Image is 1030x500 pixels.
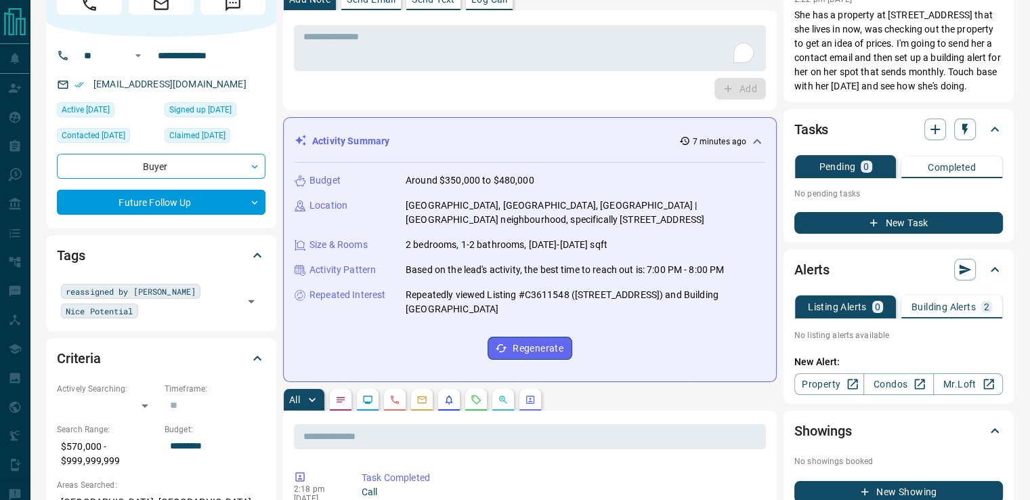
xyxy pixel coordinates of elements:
[165,383,265,395] p: Timeframe:
[794,8,1003,93] p: She has a property at [STREET_ADDRESS] that she lives in now, was checking out the property to ge...
[406,173,534,188] p: Around $350,000 to $480,000
[294,484,341,494] p: 2:18 pm
[362,394,373,405] svg: Lead Browsing Activity
[488,337,572,360] button: Regenerate
[794,373,864,395] a: Property
[74,80,84,89] svg: Email Verified
[57,342,265,375] div: Criteria
[794,420,852,442] h2: Showings
[416,394,427,405] svg: Emails
[57,128,158,147] div: Sun Oct 12 2025
[928,163,976,172] p: Completed
[444,394,454,405] svg: Listing Alerts
[911,302,976,312] p: Building Alerts
[312,134,389,148] p: Activity Summary
[165,128,265,147] div: Tue Mar 18 2025
[794,415,1003,447] div: Showings
[303,31,756,66] textarea: To enrich screen reader interactions, please activate Accessibility in Grammarly extension settings
[794,329,1003,341] p: No listing alerts available
[863,373,933,395] a: Condos
[289,395,300,404] p: All
[389,394,400,405] svg: Calls
[57,383,158,395] p: Actively Searching:
[794,355,1003,369] p: New Alert:
[406,199,765,227] p: [GEOGRAPHIC_DATA], [GEOGRAPHIC_DATA], [GEOGRAPHIC_DATA] | [GEOGRAPHIC_DATA] neighbourhood, specif...
[169,129,226,142] span: Claimed [DATE]
[66,304,133,318] span: Nice Potential
[525,394,536,405] svg: Agent Actions
[794,259,830,280] h2: Alerts
[57,348,101,369] h2: Criteria
[875,302,880,312] p: 0
[295,129,765,154] div: Activity Summary7 minutes ago
[57,239,265,272] div: Tags
[362,485,760,499] p: Call
[242,292,261,311] button: Open
[309,238,368,252] p: Size & Rooms
[57,190,265,215] div: Future Follow Up
[794,113,1003,146] div: Tasks
[498,394,509,405] svg: Opportunities
[362,471,760,485] p: Task Completed
[130,47,146,64] button: Open
[309,173,341,188] p: Budget
[57,479,265,491] p: Areas Searched:
[794,253,1003,286] div: Alerts
[406,263,724,277] p: Based on the lead's activity, the best time to reach out is: 7:00 PM - 8:00 PM
[57,245,85,266] h2: Tags
[794,119,828,140] h2: Tasks
[57,102,158,121] div: Wed Oct 01 2025
[169,103,232,117] span: Signed up [DATE]
[984,302,989,312] p: 2
[794,212,1003,234] button: New Task
[693,136,746,148] p: 7 minutes ago
[57,154,265,179] div: Buyer
[335,394,346,405] svg: Notes
[406,288,765,316] p: Repeatedly viewed Listing #C3611548 ([STREET_ADDRESS]) and Building [GEOGRAPHIC_DATA]
[863,162,869,171] p: 0
[57,423,158,436] p: Search Range:
[808,302,867,312] p: Listing Alerts
[62,103,110,117] span: Active [DATE]
[933,373,1003,395] a: Mr.Loft
[165,102,265,121] div: Tue Jun 09 2015
[794,184,1003,204] p: No pending tasks
[406,238,607,252] p: 2 bedrooms, 1-2 bathrooms, [DATE]-[DATE] sqft
[66,285,196,298] span: reassigned by [PERSON_NAME]
[819,162,855,171] p: Pending
[471,394,481,405] svg: Requests
[165,423,265,436] p: Budget:
[62,129,125,142] span: Contacted [DATE]
[57,436,158,472] p: $570,000 - $999,999,999
[309,263,376,277] p: Activity Pattern
[794,455,1003,467] p: No showings booked
[93,79,246,89] a: [EMAIL_ADDRESS][DOMAIN_NAME]
[309,288,385,302] p: Repeated Interest
[309,199,347,213] p: Location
